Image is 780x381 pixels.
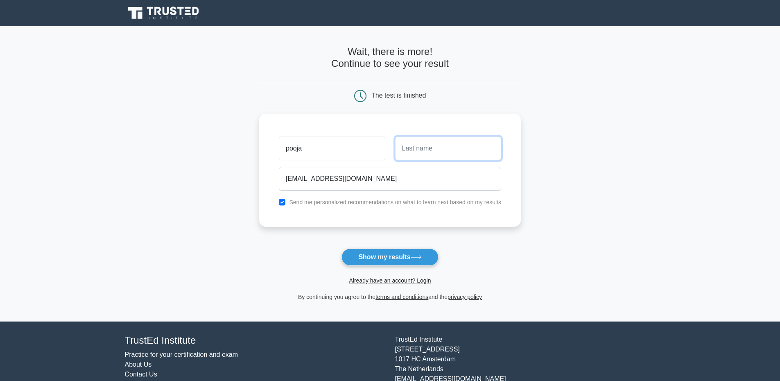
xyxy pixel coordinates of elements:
input: First name [279,137,385,160]
a: Contact Us [125,371,157,378]
label: Send me personalized recommendations on what to learn next based on my results [289,199,501,205]
div: By continuing you agree to the and the [254,292,526,302]
input: Last name [395,137,501,160]
a: terms and conditions [375,294,428,300]
a: Already have an account? Login [349,277,431,284]
button: Show my results [341,249,438,266]
a: About Us [125,361,152,368]
div: The test is finished [371,92,426,99]
a: privacy policy [448,294,482,300]
h4: Wait, there is more! Continue to see your result [259,46,521,70]
h4: TrustEd Institute [125,335,385,347]
input: Email [279,167,501,191]
a: Practice for your certification and exam [125,351,238,358]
